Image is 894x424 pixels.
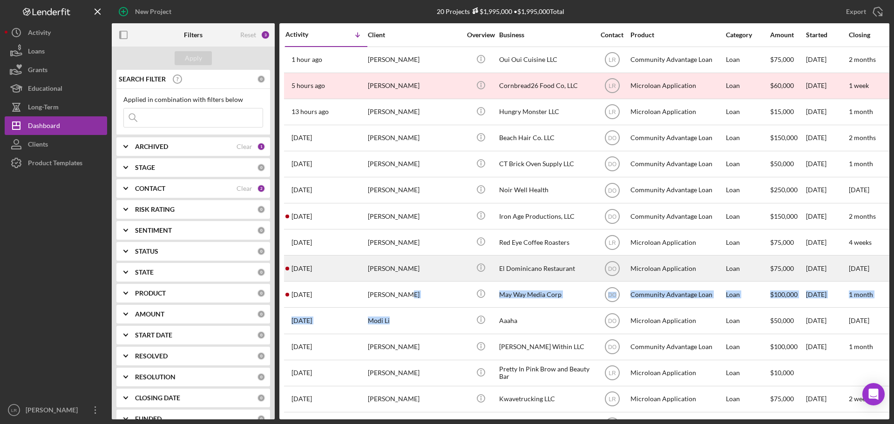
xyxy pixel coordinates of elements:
div: Loans [28,42,45,63]
div: Export [846,2,866,21]
span: $75,000 [770,238,794,246]
div: Microloan Application [630,308,724,333]
div: [PERSON_NAME] [368,361,461,385]
div: Activity [28,23,51,44]
div: [PERSON_NAME] [368,126,461,150]
div: Loan [726,152,769,176]
div: $60,000 [770,74,805,98]
div: Loan [726,230,769,255]
button: LR[PERSON_NAME] [5,401,107,419]
div: Clients [28,135,48,156]
b: RISK RATING [135,206,175,213]
div: New Project [135,2,171,21]
b: START DATE [135,331,172,339]
div: Microloan Application [630,230,724,255]
time: [DATE] [849,316,869,324]
time: 2025-10-10 02:16 [291,56,322,63]
div: Loan [726,204,769,229]
div: 0 [257,75,265,83]
time: 2025-09-03 17:57 [291,395,312,403]
div: [DATE] [806,47,848,72]
b: STATUS [135,248,158,255]
span: $50,000 [770,160,794,168]
time: [DATE] [849,186,869,194]
div: 0 [257,268,265,276]
div: [PERSON_NAME] [23,401,84,422]
b: CONTACT [135,185,165,192]
div: Product [630,31,724,39]
time: 2025-10-06 14:33 [291,213,312,220]
a: Educational [5,79,107,98]
div: 0 [257,352,265,360]
div: [DATE] [806,100,848,124]
button: Export [837,2,889,21]
text: DO [608,265,616,272]
span: $15,000 [770,108,794,115]
b: RESOLUTION [135,373,176,381]
b: AMOUNT [135,310,164,318]
div: [PERSON_NAME] [368,335,461,359]
div: $1,995,000 [470,7,512,15]
div: Microloan Application [630,387,724,411]
time: 2025-10-06 23:44 [291,186,312,194]
div: 0 [257,331,265,339]
text: LR [609,57,616,63]
time: [DATE] [849,264,869,272]
div: Educational [28,79,62,100]
a: Clients [5,135,107,154]
div: May Way Media Corp [499,282,592,307]
text: DO [608,344,616,350]
time: 2025-10-09 22:27 [291,82,325,89]
a: Long-Term [5,98,107,116]
div: 0 [257,310,265,318]
span: $75,000 [770,55,794,63]
b: RESOLVED [135,352,168,360]
div: [PERSON_NAME] [368,100,461,124]
time: 2025-10-03 19:37 [291,265,312,272]
button: New Project [112,2,181,21]
button: Apply [175,51,212,65]
span: $10,000 [770,369,794,377]
div: [DATE] [806,74,848,98]
div: Business [499,31,592,39]
b: PRODUCT [135,289,166,297]
div: Loan [726,47,769,72]
div: [DATE] [806,308,848,333]
time: 1 month [849,160,873,168]
time: 2025-10-07 12:08 [291,160,312,168]
button: Dashboard [5,116,107,135]
div: Community Advantage Loan [630,126,724,150]
time: 1 month [849,343,873,350]
div: Clear [237,143,252,150]
span: $100,000 [770,343,798,350]
time: 2025-09-23 01:33 [291,317,312,324]
div: [PERSON_NAME] [368,152,461,176]
div: Hungry Monster LLC [499,100,592,124]
div: Beach Hair Co. LLC [499,126,592,150]
text: DO [608,135,616,141]
text: LR [609,83,616,89]
time: 1 month [849,108,873,115]
time: 2 months [849,134,876,141]
button: Grants [5,61,107,79]
div: Microloan Application [630,74,724,98]
div: [DATE] [806,387,848,411]
div: Community Advantage Loan [630,282,724,307]
div: Client [368,31,461,39]
time: 2 months [849,55,876,63]
div: [DATE] [806,230,848,255]
div: [DATE] [806,152,848,176]
time: 2025-10-09 14:51 [291,108,329,115]
div: Loan [726,282,769,307]
div: Applied in combination with filters below [123,96,263,103]
div: 0 [257,394,265,402]
div: Loan [726,308,769,333]
div: El Dominicano Restaurant [499,256,592,281]
button: Loans [5,42,107,61]
time: 2025-10-07 15:08 [291,134,312,141]
div: CT Brick Oven Supply LLC [499,152,592,176]
div: Loan [726,100,769,124]
text: LR [11,408,17,413]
